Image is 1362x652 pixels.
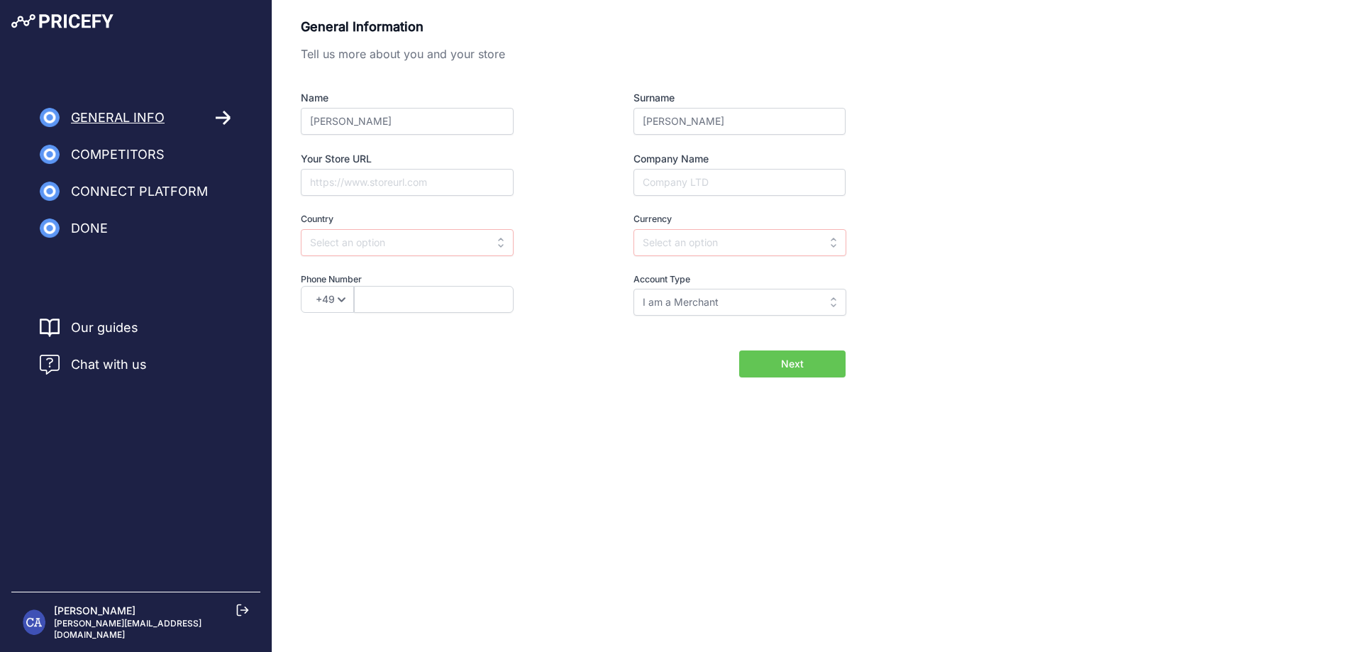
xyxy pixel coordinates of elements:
[301,273,565,287] label: Phone Number
[54,604,249,618] p: [PERSON_NAME]
[301,152,565,166] label: Your Store URL
[71,219,108,238] span: Done
[739,350,846,377] button: Next
[633,273,846,287] label: Account Type
[301,213,565,226] label: Country
[301,169,514,196] input: https://www.storeurl.com
[301,17,846,37] p: General Information
[54,618,249,641] p: [PERSON_NAME][EMAIL_ADDRESS][DOMAIN_NAME]
[71,182,208,201] span: Connect Platform
[633,91,846,105] label: Surname
[633,152,846,166] label: Company Name
[633,229,846,256] input: Select an option
[71,355,147,375] span: Chat with us
[71,108,165,128] span: General Info
[71,318,138,338] a: Our guides
[301,91,565,105] label: Name
[71,145,165,165] span: Competitors
[633,169,846,196] input: Company LTD
[633,213,846,226] label: Currency
[301,45,846,62] p: Tell us more about you and your store
[40,355,147,375] a: Chat with us
[633,289,846,316] input: Select an option
[781,357,804,371] span: Next
[11,14,113,28] img: Pricefy Logo
[301,229,514,256] input: Select an option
